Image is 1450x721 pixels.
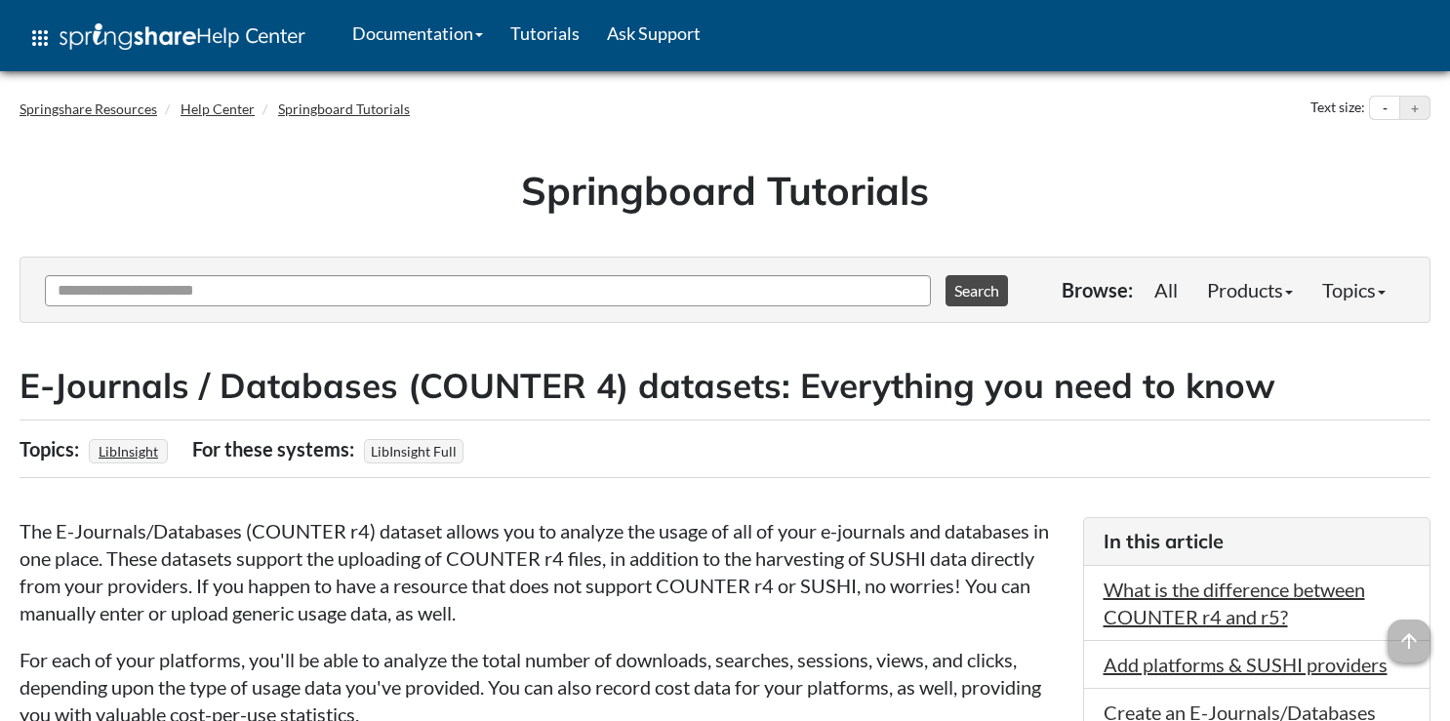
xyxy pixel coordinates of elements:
[60,23,196,50] img: Springshare
[278,100,410,117] a: Springboard Tutorials
[20,100,157,117] a: Springshare Resources
[1388,621,1430,645] a: arrow_upward
[339,9,497,58] a: Documentation
[1104,578,1365,628] a: What is the difference between COUNTER r4 and r5?
[1370,97,1399,120] button: Decrease text size
[1308,270,1400,309] a: Topics
[593,9,714,58] a: Ask Support
[1062,276,1133,303] p: Browse:
[1400,97,1430,120] button: Increase text size
[96,437,161,465] a: LibInsight
[1307,96,1369,121] div: Text size:
[20,517,1064,626] p: The E-Journals/Databases (COUNTER r4) dataset allows you to analyze the usage of all of your e-jo...
[946,275,1008,306] button: Search
[364,439,463,463] span: LibInsight Full
[1388,620,1430,662] span: arrow_upward
[20,430,84,467] div: Topics:
[192,430,359,467] div: For these systems:
[196,22,305,48] span: Help Center
[497,9,593,58] a: Tutorials
[15,9,319,67] a: apps Help Center
[34,163,1416,218] h1: Springboard Tutorials
[28,26,52,50] span: apps
[1104,528,1411,555] h3: In this article
[20,362,1430,410] h2: E-Journals / Databases (COUNTER 4) datasets: Everything you need to know
[1140,270,1192,309] a: All
[1192,270,1308,309] a: Products
[1104,653,1388,676] a: Add platforms & SUSHI providers
[181,100,255,117] a: Help Center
